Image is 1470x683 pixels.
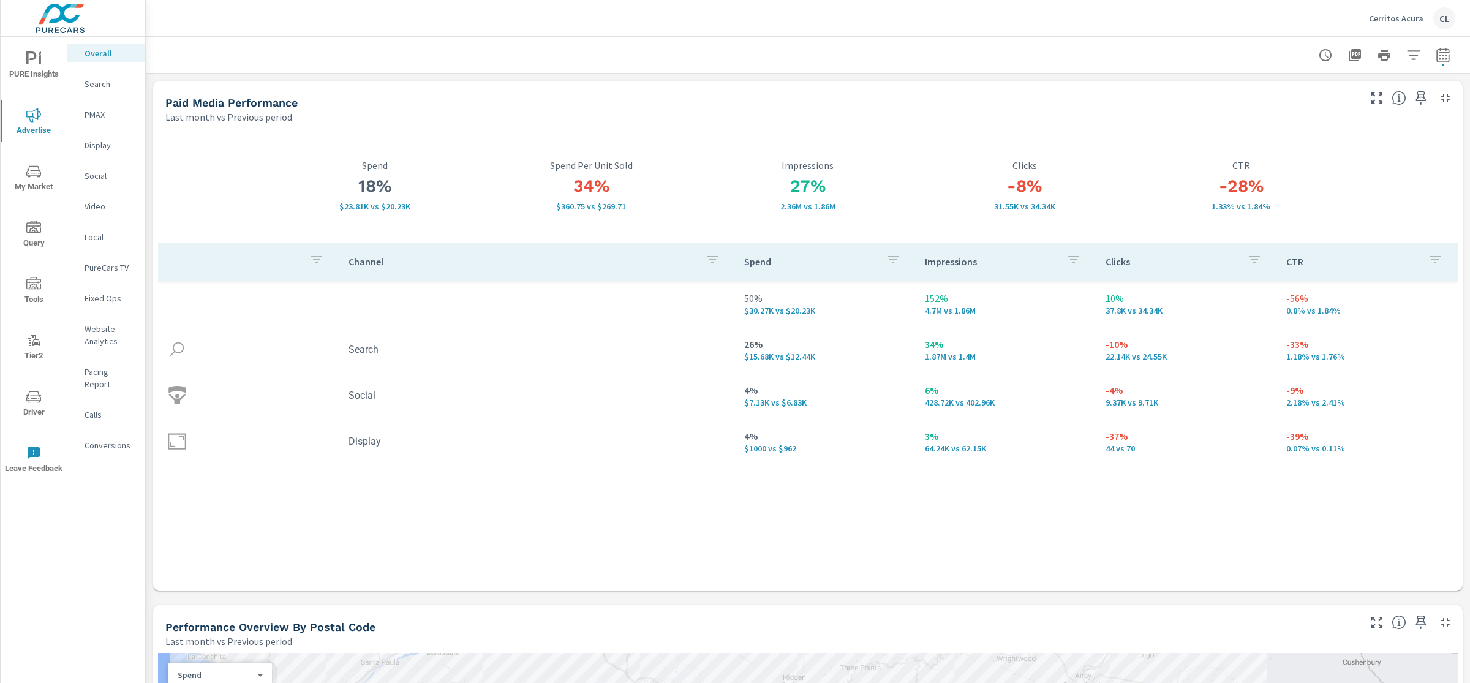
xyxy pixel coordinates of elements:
p: Display [85,139,135,151]
p: 1.33% vs 1.84% [1133,202,1349,211]
p: 4% [744,383,905,398]
span: Driver [4,390,63,420]
p: 22,139 vs 24,552 [1106,352,1267,361]
h3: -8% [916,176,1133,197]
h3: 18% [266,176,483,197]
p: Fixed Ops [85,292,135,304]
button: Make Fullscreen [1367,613,1387,632]
span: Leave Feedback [4,446,63,476]
div: PMAX [67,105,145,124]
p: 31,550 vs 34,335 [916,202,1133,211]
p: Last month vs Previous period [165,634,292,649]
p: CTR [1133,160,1349,171]
td: Search [339,334,734,365]
div: Fixed Ops [67,289,145,308]
p: 1,871,782 vs 1,397,004 [925,352,1086,361]
p: Last month vs Previous period [165,110,292,124]
div: PureCars TV [67,258,145,277]
div: Website Analytics [67,320,145,350]
p: -39% [1286,429,1447,443]
button: Apply Filters [1401,43,1426,67]
p: 0.8% vs 1.84% [1286,306,1447,315]
span: Tier2 [4,333,63,363]
p: PMAX [85,108,135,121]
p: Social [85,170,135,182]
div: Calls [67,406,145,424]
p: Channel [349,255,695,268]
img: icon-display.svg [168,432,186,450]
button: Select Date Range [1431,43,1455,67]
p: -33% [1286,337,1447,352]
p: $30,268 vs $20,228 [744,306,905,315]
p: 44 vs 70 [1106,443,1267,453]
p: $1000 vs $962 [744,443,905,453]
h3: -28% [1133,176,1349,197]
p: Website Analytics [85,323,135,347]
p: Spend [744,255,876,268]
div: nav menu [1,37,67,488]
p: Spend [266,160,483,171]
span: My Market [4,164,63,194]
p: $15,678 vs $12,435 [744,352,905,361]
p: 64,236 vs 62,149 [925,443,1086,453]
p: Video [85,200,135,213]
p: Clicks [1106,255,1237,268]
p: 26% [744,337,905,352]
td: Social [339,380,734,411]
p: 152% [925,291,1086,306]
p: 428,721 vs 402,960 [925,398,1086,407]
p: $23,809 vs $20,228 [266,202,483,211]
div: Overall [67,44,145,62]
span: Tools [4,277,63,307]
span: Save this to your personalized report [1411,88,1431,108]
td: Display [339,426,734,457]
div: CL [1433,7,1455,29]
span: Advertise [4,108,63,138]
p: Clicks [916,160,1133,171]
p: -56% [1286,291,1447,306]
p: 9,367 vs 9,713 [1106,398,1267,407]
p: $360.75 vs $269.71 [483,202,700,211]
p: -37% [1106,429,1267,443]
p: -4% [1106,383,1267,398]
p: Overall [85,47,135,59]
button: Minimize Widget [1436,88,1455,108]
p: 50% [744,291,905,306]
h5: Performance Overview By Postal Code [165,621,375,633]
button: Minimize Widget [1436,613,1455,632]
div: Display [67,136,145,154]
p: -9% [1286,383,1447,398]
img: icon-social.svg [168,386,186,404]
h3: 27% [699,176,916,197]
p: 0.07% vs 0.11% [1286,443,1447,453]
p: CTR [1286,255,1418,268]
p: 37,803 vs 34,335 [1106,306,1267,315]
p: Conversions [85,439,135,451]
div: Social [67,167,145,185]
p: Pacing Report [85,366,135,390]
button: Make Fullscreen [1367,88,1387,108]
h5: Paid Media Performance [165,96,298,109]
p: Impressions [925,255,1057,268]
p: 1.18% vs 1.76% [1286,352,1447,361]
p: 6% [925,383,1086,398]
p: Spend Per Unit Sold [483,160,700,171]
p: 2,364,739 vs 1,862,113 [699,202,916,211]
img: icon-search.svg [168,340,186,358]
p: Cerritos Acura [1369,13,1423,24]
p: 10% [1106,291,1267,306]
p: Calls [85,409,135,421]
p: 4,698,220 vs 1,862,113 [925,306,1086,315]
span: PURE Insights [4,51,63,81]
span: Save this to your personalized report [1411,613,1431,632]
p: PureCars TV [85,262,135,274]
h3: 34% [483,176,700,197]
span: Understand performance metrics over the selected time range. [1392,91,1406,105]
p: Spend [178,670,252,681]
div: Video [67,197,145,216]
span: Query [4,221,63,251]
p: Search [85,78,135,90]
div: Local [67,228,145,246]
span: Understand performance data by postal code. Individual postal codes can be selected and expanded ... [1392,615,1406,630]
div: Pacing Report [67,363,145,393]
